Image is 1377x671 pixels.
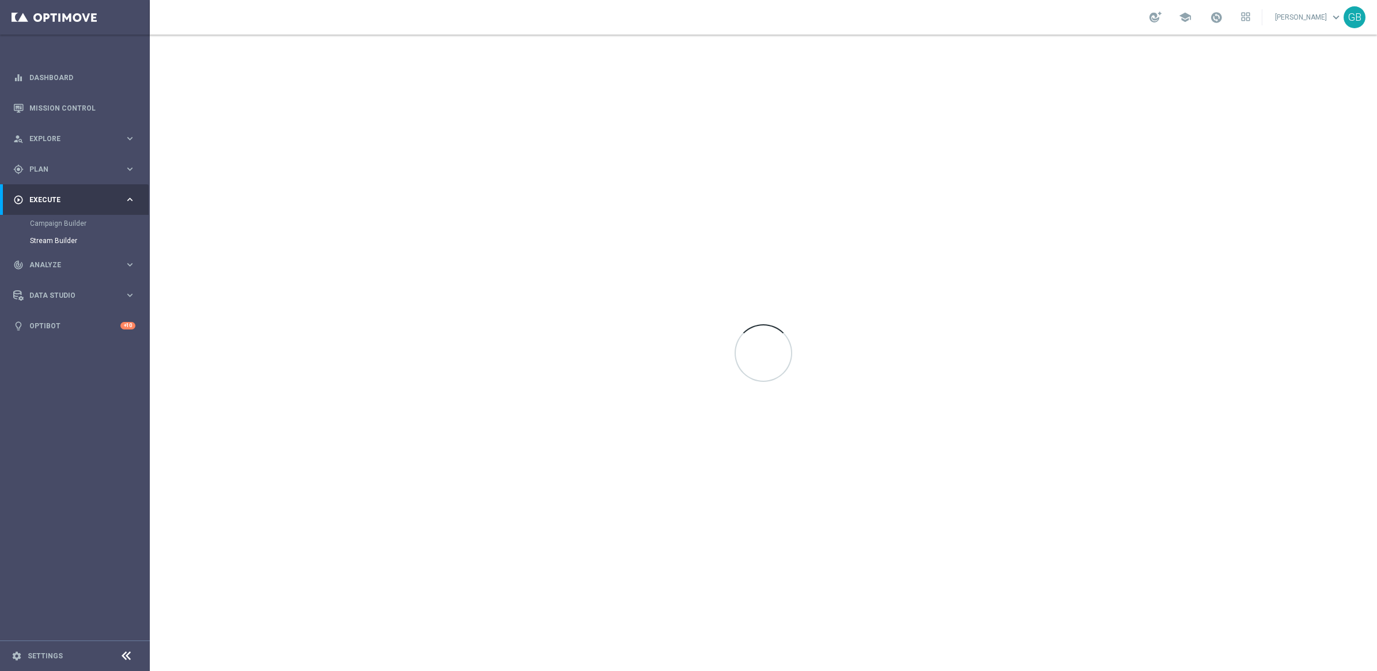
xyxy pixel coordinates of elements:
[29,93,135,123] a: Mission Control
[13,164,24,175] i: gps_fixed
[13,134,24,144] i: person_search
[13,104,136,113] button: Mission Control
[1179,11,1191,24] span: school
[13,260,136,270] button: track_changes Analyze keyboard_arrow_right
[124,133,135,144] i: keyboard_arrow_right
[13,291,136,300] button: Data Studio keyboard_arrow_right
[13,164,124,175] div: Plan
[13,260,24,270] i: track_changes
[1274,9,1344,26] a: [PERSON_NAME]keyboard_arrow_down
[13,73,24,83] i: equalizer
[13,134,124,144] div: Explore
[29,62,135,93] a: Dashboard
[30,219,120,228] a: Campaign Builder
[30,232,149,249] div: Stream Builder
[28,653,63,659] a: Settings
[29,292,124,299] span: Data Studio
[13,321,136,331] button: lightbulb Optibot +10
[124,259,135,270] i: keyboard_arrow_right
[13,195,136,204] button: play_circle_outline Execute keyboard_arrow_right
[13,290,124,301] div: Data Studio
[30,236,120,245] a: Stream Builder
[1330,11,1342,24] span: keyboard_arrow_down
[124,290,135,301] i: keyboard_arrow_right
[124,164,135,175] i: keyboard_arrow_right
[29,196,124,203] span: Execute
[120,322,135,329] div: +10
[29,166,124,173] span: Plan
[1344,6,1365,28] div: GB
[13,165,136,174] button: gps_fixed Plan keyboard_arrow_right
[13,195,24,205] i: play_circle_outline
[13,134,136,143] button: person_search Explore keyboard_arrow_right
[29,135,124,142] span: Explore
[13,310,135,341] div: Optibot
[13,62,135,93] div: Dashboard
[124,194,135,205] i: keyboard_arrow_right
[29,261,124,268] span: Analyze
[13,195,124,205] div: Execute
[30,215,149,232] div: Campaign Builder
[13,321,24,331] i: lightbulb
[13,93,135,123] div: Mission Control
[12,651,22,661] i: settings
[13,260,124,270] div: Analyze
[13,73,136,82] button: equalizer Dashboard
[29,310,120,341] a: Optibot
